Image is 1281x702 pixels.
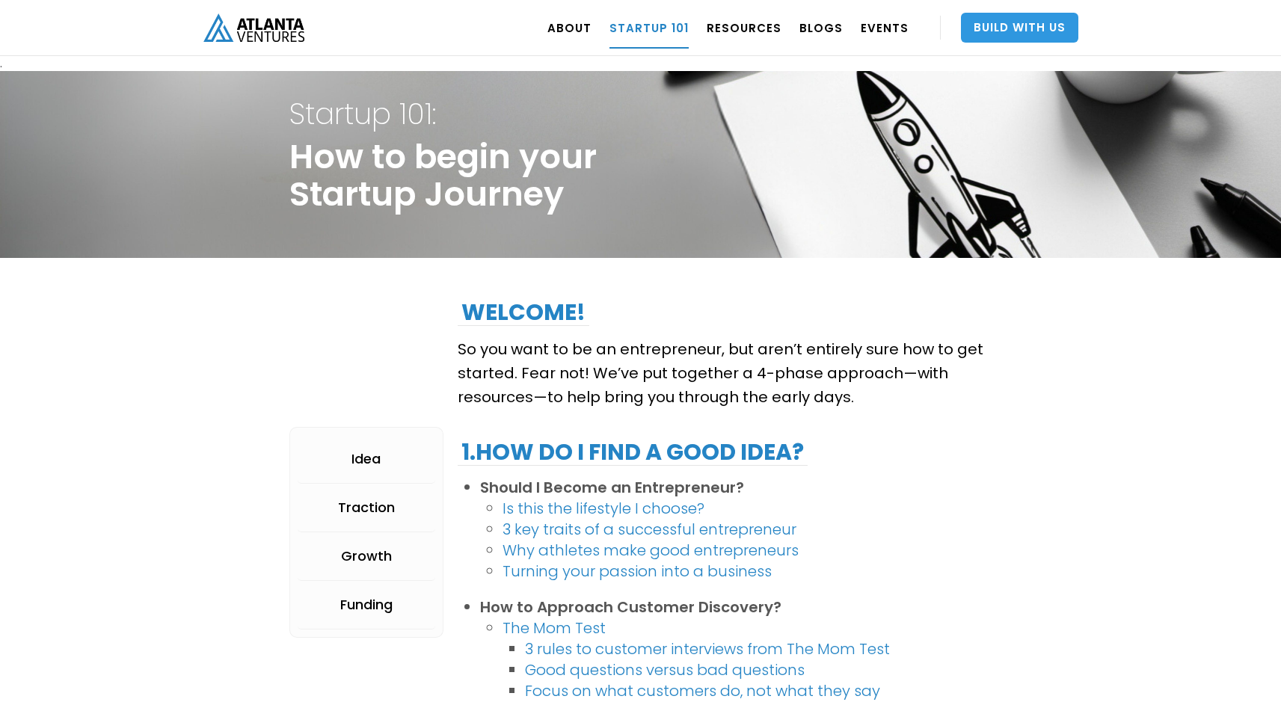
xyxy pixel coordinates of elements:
a: Startup 101 [609,7,689,49]
a: BLOGS [799,7,843,49]
strong: How to Approach Customer Discovery? [480,597,781,618]
h1: How to begin your Startup Journey [289,90,597,240]
a: Why athletes make good entrepreneurs [503,540,799,561]
a: The Mom Test [503,618,606,638]
a: 3 key traits of a successful entrepreneur [503,519,796,540]
strong: How do I find a good idea? [476,436,804,468]
a: Is this the lifestyle I choose? [503,498,704,519]
a: Good questions versus bad questions [525,659,805,680]
a: EVENTS [861,7,909,49]
div: Growth [341,549,392,564]
div: Funding [340,597,393,612]
div: Traction [338,500,395,515]
a: Turning your passion into a business [503,561,772,582]
h2: 1. [458,439,808,466]
strong: Should I Become an Entrepreneur? [480,477,744,498]
a: Idea [298,435,436,484]
strong: Startup 101: [289,93,436,135]
div: Idea [351,452,381,467]
a: Traction [298,484,436,532]
a: Growth [298,532,436,581]
a: 3 rules to customer interviews from The Mom Test [525,638,890,659]
h2: Welcome! [458,299,589,326]
a: RESOURCES [707,7,781,49]
a: Focus on what customers do, not what they say‍ [525,680,880,701]
a: ABOUT [547,7,592,49]
a: Funding [298,581,436,629]
p: So you want to be an entrepreneur, but aren’t entirely sure how to get started. Fear not! We’ve p... [458,337,992,409]
a: Build With Us [961,13,1078,43]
